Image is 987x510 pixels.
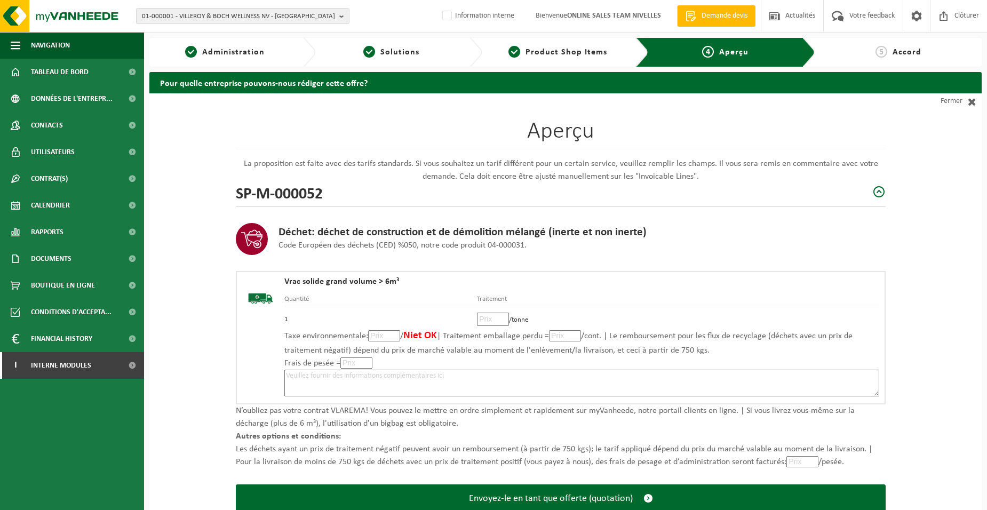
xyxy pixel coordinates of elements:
[719,48,749,57] span: Aperçu
[786,456,818,467] input: Prix
[699,11,750,21] span: Demande devis
[278,226,647,239] h3: Déchet: déchet de construction et de démolition mélangé (inerte et non inerte)
[236,183,323,201] h2: SP-M-000052
[31,165,68,192] span: Contrat(s)
[236,443,886,468] p: Les déchets ayant un prix de traitement négatif peuvent avoir un remboursement (à partir de 750 k...
[142,9,335,25] span: 01-000001 - VILLEROY & BOCH WELLNESS NV - [GEOGRAPHIC_DATA]
[11,352,20,379] span: I
[526,48,607,57] span: Product Shop Items
[702,46,714,58] span: 4
[155,46,294,59] a: 1Administration
[886,93,982,109] a: Fermer
[821,46,976,59] a: 5Accord
[236,430,886,443] p: Autres options et conditions:
[469,493,633,504] span: Envoyez-le en tant que offerte (quotation)
[185,46,197,58] span: 1
[368,330,400,341] input: Prix
[677,5,755,27] a: Demande devis
[149,72,982,93] h2: Pour quelle entreprise pouvons-nous rédiger cette offre?
[31,112,63,139] span: Contacts
[31,325,92,352] span: Financial History
[31,219,63,245] span: Rapports
[284,307,477,329] td: 1
[477,307,879,329] td: /tonne
[236,157,886,183] p: La proposition est faite avec des tarifs standards. Si vous souhaitez un tarif différent pour un ...
[321,46,461,59] a: 2Solutions
[31,299,112,325] span: Conditions d'accepta...
[136,8,349,24] button: 01-000001 - VILLEROY & BOCH WELLNESS NV - [GEOGRAPHIC_DATA]
[31,272,95,299] span: Boutique en ligne
[31,245,71,272] span: Documents
[477,313,509,326] input: Prix
[284,329,879,357] p: Taxe environnementale: / | Traitement emballage perdu = /cont. | Le remboursement pour les flux d...
[549,330,581,341] input: Prix
[567,12,661,20] strong: ONLINE SALES TEAM NIVELLES
[31,192,70,219] span: Calendrier
[31,32,70,59] span: Navigation
[380,48,419,57] span: Solutions
[508,46,520,58] span: 3
[31,352,91,379] span: Interne modules
[488,46,627,59] a: 3Product Shop Items
[440,8,514,24] label: Information interne
[236,404,886,430] p: N’oubliez pas votre contrat VLAREMA! Vous pouvez le mettre en ordre simplement et rapidement sur ...
[284,277,879,286] h4: Vrac solide grand volume > 6m³
[340,357,372,369] input: Prix
[657,46,794,59] a: 4Aperçu
[236,120,886,149] h1: Aperçu
[242,277,279,320] img: BL-SO-LV.png
[875,46,887,58] span: 5
[893,48,921,57] span: Accord
[477,294,879,307] th: Traitement
[284,294,477,307] th: Quantité
[31,85,113,112] span: Données de l'entrepr...
[284,357,879,370] p: Frais de pesée =
[278,239,647,252] p: Code Européen des déchets (CED) %050, notre code produit 04-000031.
[31,59,89,85] span: Tableau de bord
[31,139,75,165] span: Utilisateurs
[202,48,265,57] span: Administration
[403,331,437,341] span: Niet OK
[363,46,375,58] span: 2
